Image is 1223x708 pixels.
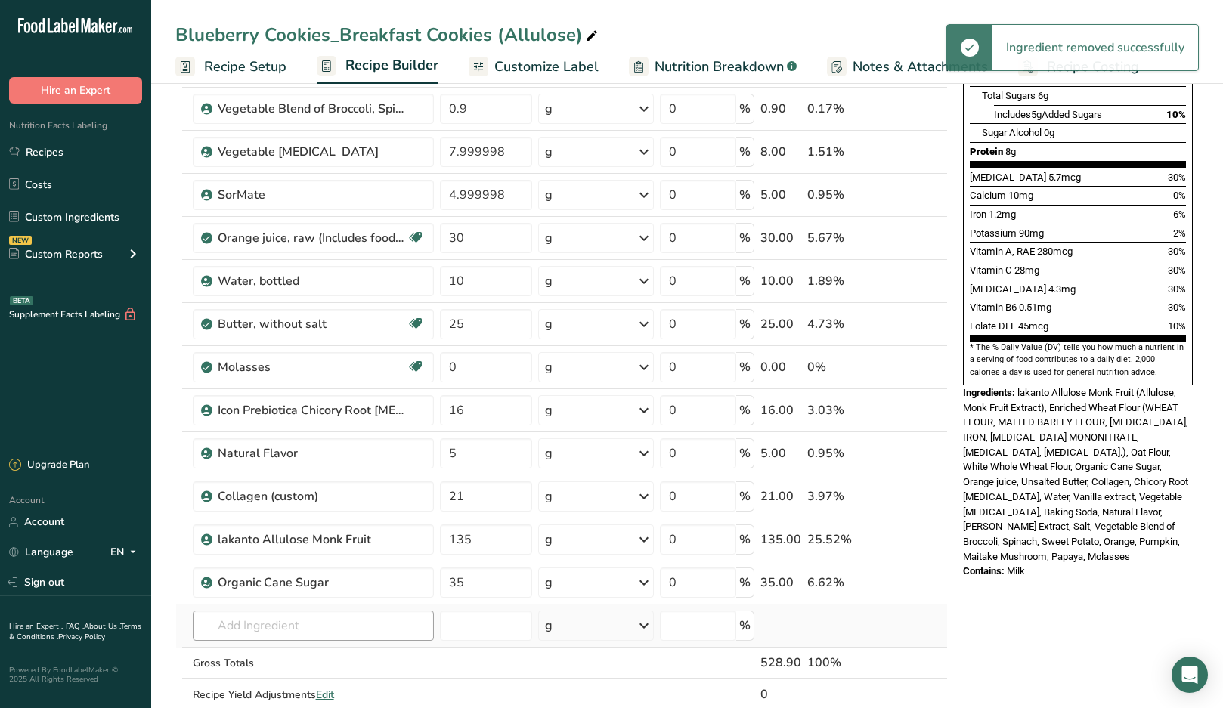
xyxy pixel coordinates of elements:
span: 10% [1168,320,1186,332]
div: 6.62% [807,574,876,592]
a: FAQ . [66,621,84,632]
div: g [545,574,553,592]
span: 30% [1168,301,1186,313]
div: Vegetable Blend of Broccoli, Spinach, Sweet Potato, Orange, Pumpkin, Maitake Mushroom, Papaya [218,100,407,118]
span: 0.51mg [1019,301,1051,313]
div: 35.00 [760,574,801,592]
span: Folate DFE [970,320,1016,332]
div: 1.89% [807,272,876,290]
div: BETA [10,296,33,305]
div: 0.95% [807,186,876,204]
span: 30% [1168,246,1186,257]
button: Hire an Expert [9,77,142,104]
span: Nutrition Breakdown [655,57,784,77]
span: [MEDICAL_DATA] [970,283,1046,295]
div: 0.90 [760,100,801,118]
a: Privacy Policy [58,632,105,642]
div: 30.00 [760,229,801,247]
section: * The % Daily Value (DV) tells you how much a nutrient in a serving of food contributes to a dail... [970,342,1186,379]
div: Water, bottled [218,272,407,290]
div: 10.00 [760,272,801,290]
div: 1.51% [807,143,876,161]
div: 0 [760,685,801,703]
div: 16.00 [760,401,801,419]
div: SorMate [218,186,407,204]
span: 30% [1168,283,1186,295]
span: 2% [1173,227,1186,239]
div: 4.73% [807,315,876,333]
div: Blueberry Cookies_Breakfast Cookies (Allulose) [175,21,601,48]
div: g [545,229,553,247]
span: 45mcg [1018,320,1048,332]
div: 100% [807,654,876,672]
span: Protein [970,146,1003,157]
span: Ingredients: [963,387,1015,398]
div: Ingredient removed successfully [992,25,1198,70]
div: 25.52% [807,530,876,549]
div: NEW [9,236,32,245]
div: g [545,143,553,161]
span: Milk [1007,565,1025,577]
div: 135.00 [760,530,801,549]
span: Vitamin A, RAE [970,246,1035,257]
div: 25.00 [760,315,801,333]
div: Butter, without salt [218,315,407,333]
div: Organic Cane Sugar [218,574,407,592]
span: Recipe Builder [345,55,438,76]
span: 280mcg [1037,246,1073,257]
div: g [545,272,553,290]
a: Recipe Setup [175,50,286,84]
div: EN [110,543,142,561]
span: 10% [1166,109,1186,120]
div: 5.00 [760,444,801,462]
span: 0% [1173,190,1186,201]
span: Recipe Setup [204,57,286,77]
div: g [545,617,553,635]
div: Recipe Yield Adjustments [193,687,434,703]
div: 5.67% [807,229,876,247]
div: g [545,100,553,118]
div: g [545,444,553,462]
span: 1.2mg [989,209,1016,220]
a: Hire an Expert . [9,621,63,632]
span: 30% [1168,264,1186,276]
div: g [545,401,553,419]
div: Upgrade Plan [9,458,89,473]
div: Icon Prebiotica Chicory Root [MEDICAL_DATA] L90 [218,401,407,419]
span: Total Sugars [982,90,1036,101]
div: Natural Flavor [218,444,407,462]
div: g [545,358,553,376]
div: Molasses [218,358,407,376]
div: 3.03% [807,401,876,419]
a: Customize Label [469,50,599,84]
div: Gross Totals [193,655,434,671]
span: 30% [1168,172,1186,183]
span: [MEDICAL_DATA] [970,172,1046,183]
a: Nutrition Breakdown [629,50,797,84]
div: Collagen (custom) [218,487,407,505]
a: Recipe Builder [317,48,438,85]
div: 528.90 [760,654,801,672]
span: Vitamin B6 [970,301,1017,313]
a: Language [9,539,73,565]
span: 90mg [1019,227,1044,239]
div: 21.00 [760,487,801,505]
div: 0.00 [760,358,801,376]
div: g [545,315,553,333]
a: Terms & Conditions . [9,621,141,642]
span: 0g [1044,127,1054,138]
div: Custom Reports [9,246,103,262]
div: Vegetable [MEDICAL_DATA] [218,143,407,161]
span: lakanto Allulose Monk Fruit (Allulose, Monk Fruit Extract), Enriched Wheat Flour (WHEAT FLOUR, MA... [963,387,1188,562]
span: Contains: [963,565,1005,577]
span: 8g [1005,146,1016,157]
span: 5.7mcg [1048,172,1081,183]
span: Potassium [970,227,1017,239]
div: g [545,530,553,549]
input: Add Ingredient [193,611,434,641]
span: 6% [1173,209,1186,220]
span: Includes Added Sugars [994,109,1102,120]
span: Calcium [970,190,1006,201]
span: 5g [1031,109,1042,120]
div: 3.97% [807,487,876,505]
